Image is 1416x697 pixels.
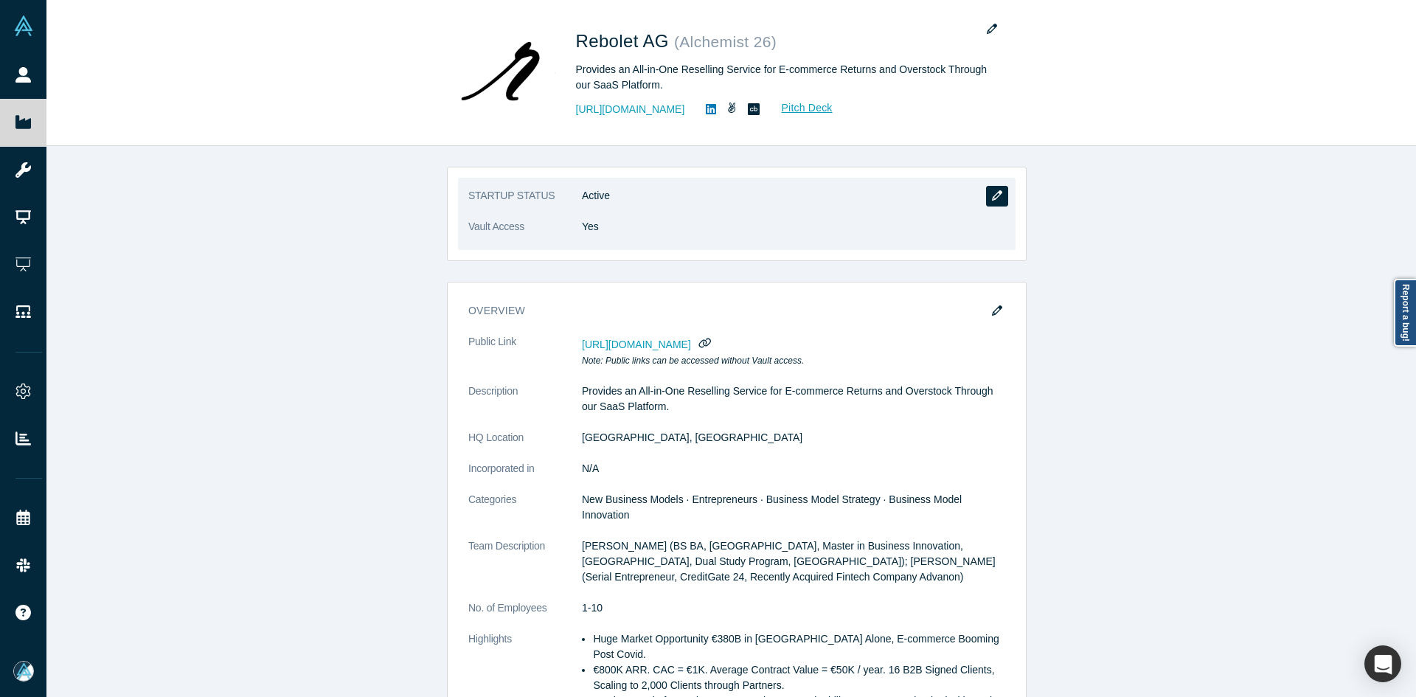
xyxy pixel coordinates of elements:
span: Public Link [468,334,516,350]
h3: overview [468,303,985,319]
dt: Incorporated in [468,461,582,492]
small: ( Alchemist 26 ) [674,33,777,50]
dt: HQ Location [468,430,582,461]
em: Note: Public links can be accessed without Vault access. [582,356,804,366]
a: [URL][DOMAIN_NAME] [576,102,685,117]
span: Rebolet AG [576,31,674,51]
dd: 1-10 [582,600,1005,616]
dd: N/A [582,461,1005,476]
dt: Categories [468,492,582,538]
a: Pitch Deck [766,100,833,117]
span: New Business Models · Entrepreneurs · Business Model Strategy · Business Model Innovation [582,493,962,521]
li: Huge Market Opportunity €380B in [GEOGRAPHIC_DATA] Alone, E-commerce Booming Post Covid. [593,631,1005,662]
p: Provides an All-in-One Reselling Service for E-commerce Returns and Overstock Through our SaaS Pl... [582,384,1005,415]
dt: Description [468,384,582,430]
dt: No. of Employees [468,600,582,631]
img: Mia Scott's Account [13,661,34,682]
dd: Yes [582,219,1005,235]
div: Provides an All-in-One Reselling Service for E-commerce Returns and Overstock Through our SaaS Pl... [576,62,989,93]
li: €800K ARR. CAC = €1K. Average Contract Value = €50K / year. 16 B2B Signed Clients, Scaling to 2,0... [593,662,1005,693]
img: Rebolet AG's Logo [452,21,555,125]
dd: Active [582,188,1005,204]
dt: STARTUP STATUS [468,188,582,219]
img: Alchemist Vault Logo [13,15,34,36]
p: [PERSON_NAME] (BS BA, [GEOGRAPHIC_DATA], Master in Business Innovation, [GEOGRAPHIC_DATA], Dual S... [582,538,1005,585]
dt: Team Description [468,538,582,600]
span: [URL][DOMAIN_NAME] [582,339,691,350]
a: Report a bug! [1394,279,1416,347]
dt: Vault Access [468,219,582,250]
dd: [GEOGRAPHIC_DATA], [GEOGRAPHIC_DATA] [582,430,1005,445]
